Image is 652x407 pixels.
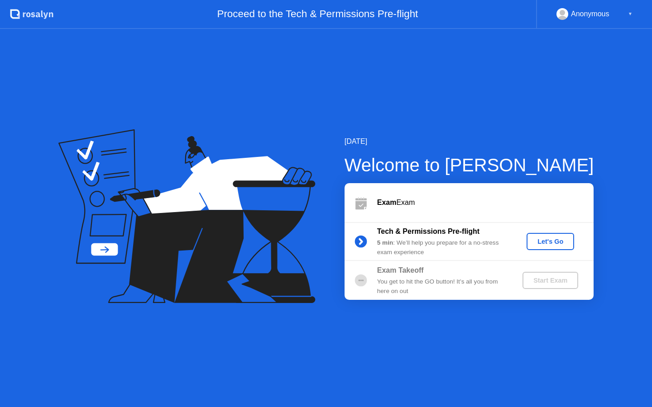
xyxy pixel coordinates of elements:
div: Exam [377,197,594,208]
div: Start Exam [526,277,575,284]
b: Exam Takeoff [377,266,424,274]
div: : We’ll help you prepare for a no-stress exam experience [377,238,508,257]
div: Welcome to [PERSON_NAME] [345,151,594,179]
div: ▼ [628,8,633,20]
div: Let's Go [530,238,570,245]
button: Start Exam [523,272,578,289]
b: Exam [377,199,397,206]
button: Let's Go [527,233,574,250]
b: 5 min [377,239,393,246]
b: Tech & Permissions Pre-flight [377,227,479,235]
div: [DATE] [345,136,594,147]
div: You get to hit the GO button! It’s all you from here on out [377,277,508,296]
div: Anonymous [571,8,609,20]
